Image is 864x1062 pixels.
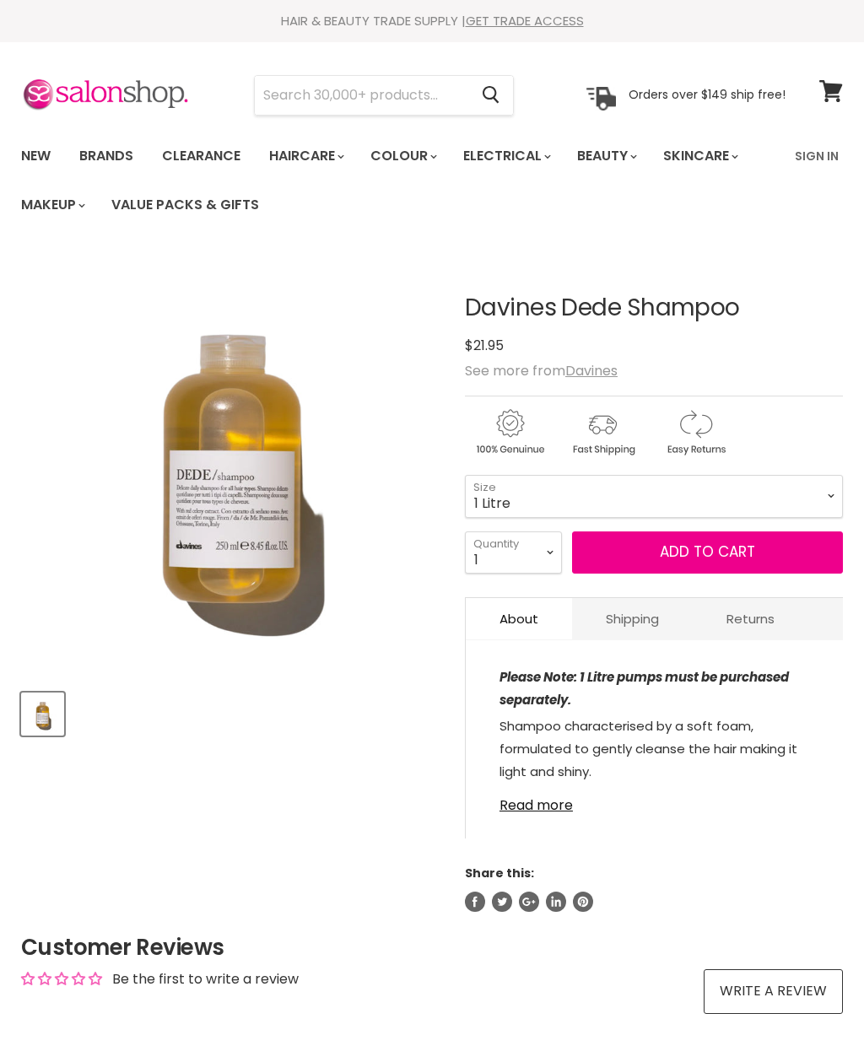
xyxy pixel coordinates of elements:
[254,75,514,116] form: Product
[19,687,447,736] div: Product thumbnails
[572,531,843,574] button: Add to cart
[465,361,618,380] span: See more from
[499,668,789,709] strong: Please Note: 1 Litre pumps must be purchased separately.
[693,598,808,639] a: Returns
[468,76,513,115] button: Search
[558,407,647,458] img: shipping.gif
[499,786,809,881] p: Available in 75ml, 250ml and 1 Litre.
[451,138,561,174] a: Electrical
[629,87,786,102] p: Orders over $149 ship free!
[465,407,554,458] img: genuine.gif
[21,693,64,736] button: Davines Dede Shampoo
[112,970,299,989] div: Be the first to write a review
[465,531,562,574] select: Quantity
[564,138,647,174] a: Beauty
[465,865,843,911] aside: Share this:
[785,138,849,174] a: Sign In
[358,138,447,174] a: Colour
[21,932,843,962] h2: Customer Reviews
[565,361,618,380] a: Davines
[465,865,534,881] span: Share this:
[499,788,809,813] a: Read more
[465,336,504,355] span: $21.95
[67,138,146,174] a: Brands
[465,295,843,321] h1: Davines Dede Shampoo
[499,717,797,780] span: Shampoo characterised by a soft foam, formulated to gently cleanse the hair making it light and s...
[21,253,445,677] div: Davines Dede Shampoo image. Click or Scroll to Zoom.
[256,138,354,174] a: Haircare
[704,969,843,1013] a: Write a review
[99,187,272,223] a: Value Packs & Gifts
[21,969,102,989] div: Average rating is 0.00 stars
[466,598,572,639] a: About
[23,694,62,734] img: Davines Dede Shampoo
[660,542,755,562] span: Add to cart
[8,187,95,223] a: Makeup
[651,138,748,174] a: Skincare
[651,407,740,458] img: returns.gif
[466,12,584,30] a: GET TRADE ACCESS
[255,76,468,115] input: Search
[149,138,253,174] a: Clearance
[8,138,63,174] a: New
[8,132,785,229] ul: Main menu
[572,598,693,639] a: Shipping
